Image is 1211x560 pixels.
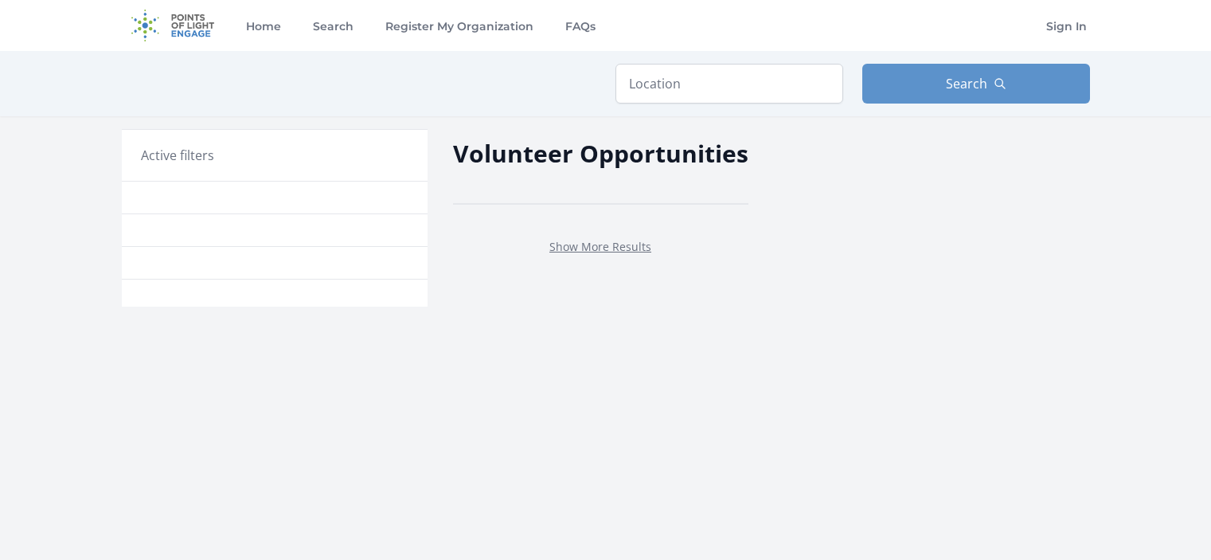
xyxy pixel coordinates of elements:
[862,64,1090,104] button: Search
[615,64,843,104] input: Location
[549,239,651,254] a: Show More Results
[453,135,748,171] h2: Volunteer Opportunities
[946,74,987,93] span: Search
[141,146,214,165] h3: Active filters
